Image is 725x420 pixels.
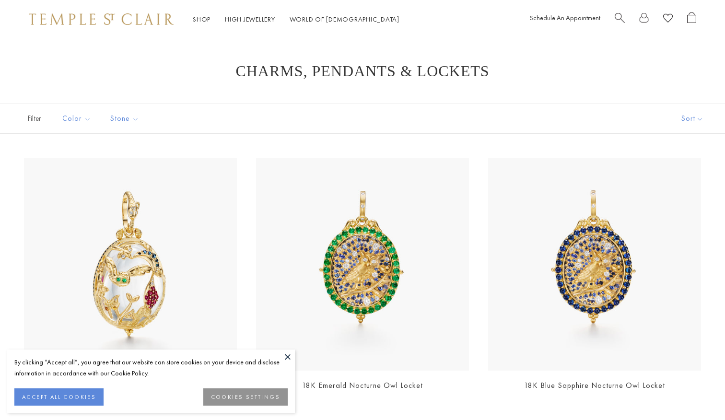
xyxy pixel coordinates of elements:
button: ACCEPT ALL COOKIES [14,388,104,406]
a: High JewelleryHigh Jewellery [225,15,275,23]
a: World of [DEMOGRAPHIC_DATA]World of [DEMOGRAPHIC_DATA] [290,15,399,23]
span: Stone [105,113,146,125]
nav: Main navigation [193,13,399,25]
div: By clicking “Accept all”, you agree that our website can store cookies on your device and disclos... [14,357,288,379]
a: ShopShop [193,15,210,23]
iframe: Gorgias live chat messenger [677,375,715,410]
img: 18K Blue Sapphire Nocturne Owl Locket [488,158,701,371]
img: 18K Emerald Nocturne Owl Locket [256,158,469,371]
img: 18K Twilight Pendant [24,158,237,371]
a: 18K Blue Sapphire Nocturne Owl Locket [524,380,665,390]
button: Color [55,108,98,129]
button: Show sort by [660,104,725,133]
a: Schedule An Appointment [530,13,600,22]
a: View Wishlist [663,12,673,27]
a: Search [615,12,625,27]
a: Open Shopping Bag [687,12,696,27]
button: COOKIES SETTINGS [203,388,288,406]
button: Stone [103,108,146,129]
h1: Charms, Pendants & Lockets [38,62,687,80]
img: Temple St. Clair [29,13,174,25]
a: 18K Emerald Nocturne Owl Locket [302,380,423,390]
span: Color [58,113,98,125]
